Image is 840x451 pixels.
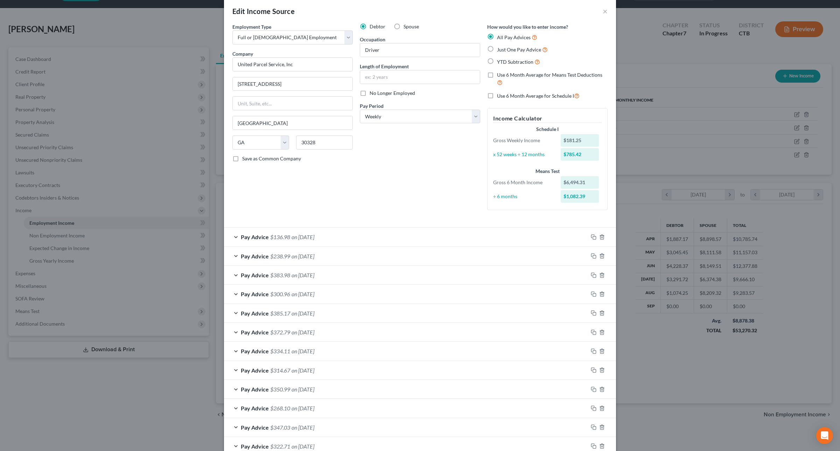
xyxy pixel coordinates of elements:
span: $136.98 [270,234,290,240]
div: $181.25 [561,134,599,147]
span: Pay Advice [241,405,269,411]
div: ÷ 6 months [490,193,557,200]
span: $350.99 [270,386,290,393]
span: No Longer Employed [370,90,415,96]
span: YTD Subtraction [497,59,533,65]
span: Use 6 Month Average for Schedule I [497,93,574,99]
input: ex: 2 years [360,70,480,84]
span: on [DATE] [292,348,314,354]
div: Gross Weekly Income [490,137,557,144]
span: Pay Advice [241,291,269,297]
span: Save as Common Company [242,155,301,161]
label: Occupation [360,36,385,43]
div: Means Test [493,168,602,175]
span: Spouse [404,23,419,29]
span: on [DATE] [292,424,314,431]
span: $385.17 [270,310,290,317]
div: x 52 weeks ÷ 12 months [490,151,557,158]
input: Search company by name... [232,57,353,71]
span: on [DATE] [292,386,314,393]
span: Just One Pay Advice [497,47,541,53]
input: Unit, Suite, etc... [233,97,352,110]
span: Pay Period [360,103,384,109]
div: $1,082.39 [561,190,599,203]
span: Pay Advice [241,424,269,431]
span: Pay Advice [241,310,269,317]
span: Pay Advice [241,253,269,259]
span: Pay Advice [241,348,269,354]
span: $268.10 [270,405,290,411]
span: on [DATE] [292,234,314,240]
span: Debtor [370,23,385,29]
div: Schedule I [493,126,602,133]
span: on [DATE] [292,443,314,450]
span: on [DATE] [292,272,314,278]
div: $785.42 [561,148,599,161]
span: Pay Advice [241,234,269,240]
span: All Pay Advices [497,34,531,40]
input: Enter city... [233,116,352,130]
input: Enter zip... [296,136,353,150]
div: Gross 6 Month Income [490,179,557,186]
span: Pay Advice [241,272,269,278]
span: on [DATE] [292,253,314,259]
span: on [DATE] [292,310,314,317]
span: Company [232,51,253,57]
div: $6,494.31 [561,176,599,189]
button: × [603,7,608,15]
span: $347.03 [270,424,290,431]
span: $238.99 [270,253,290,259]
span: Pay Advice [241,329,269,335]
span: $300.96 [270,291,290,297]
span: on [DATE] [292,329,314,335]
span: $334.11 [270,348,290,354]
span: Use 6 Month Average for Means Test Deductions [497,72,602,78]
span: Pay Advice [241,443,269,450]
span: on [DATE] [292,367,314,374]
span: on [DATE] [292,405,314,411]
label: Length of Employment [360,63,409,70]
span: Pay Advice [241,367,269,374]
span: $383.98 [270,272,290,278]
span: $314.67 [270,367,290,374]
span: $372.79 [270,329,290,335]
span: $322.71 [270,443,290,450]
div: Open Intercom Messenger [816,427,833,444]
input: -- [360,43,480,57]
h5: Income Calculator [493,114,602,123]
div: Edit Income Source [232,6,295,16]
input: Enter address... [233,77,352,91]
span: Pay Advice [241,386,269,393]
label: How would you like to enter income? [487,23,568,30]
span: Employment Type [232,24,271,30]
span: on [DATE] [292,291,314,297]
